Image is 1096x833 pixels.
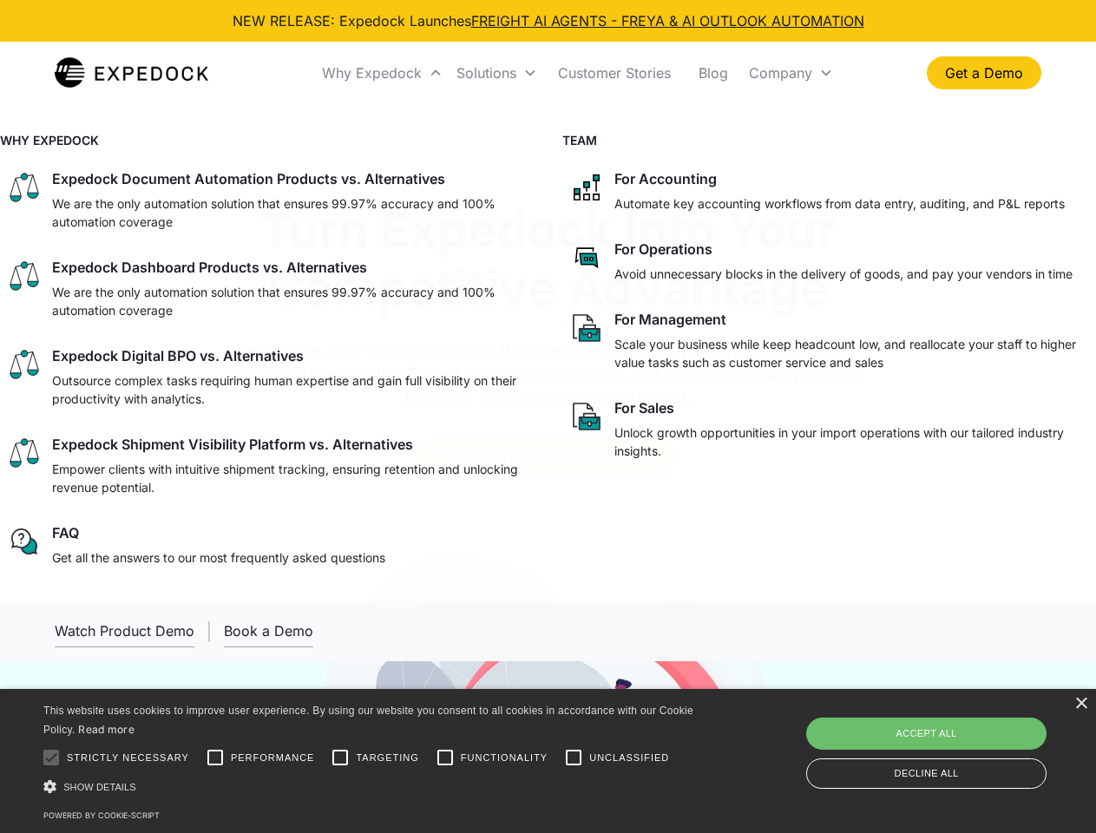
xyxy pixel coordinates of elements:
a: Blog [685,43,742,102]
div: Why Expedock [315,43,450,102]
div: Expedock Shipment Visibility Platform vs. Alternatives [52,436,413,453]
span: Show details [63,782,136,792]
p: Empower clients with intuitive shipment tracking, ensuring retention and unlocking revenue potent... [52,460,528,496]
img: Expedock Logo [55,56,208,90]
img: scale icon [7,170,42,205]
img: rectangular chat bubble icon [569,240,604,275]
span: Functionality [461,751,548,765]
div: Solutions [450,43,544,102]
div: For Operations [614,240,712,258]
p: Get all the answers to our most frequently asked questions [52,548,385,567]
img: scale icon [7,347,42,382]
img: scale icon [7,436,42,470]
p: Outsource complex tasks requiring human expertise and gain full visibility on their productivity ... [52,371,528,408]
div: For Sales [614,399,674,416]
div: For Accounting [614,170,717,187]
span: This website uses cookies to improve user experience. By using our website you consent to all coo... [43,705,693,737]
div: Watch Product Demo [55,622,194,640]
div: For Management [614,311,726,328]
span: Unclassified [589,751,669,765]
div: Company [749,64,812,82]
div: Solutions [456,64,516,82]
div: Expedock Dashboard Products vs. Alternatives [52,259,367,276]
img: scale icon [7,259,42,293]
a: Read more [78,723,135,736]
img: paper and bag icon [569,311,604,345]
div: NEW RELEASE: Expedock Launches [233,10,864,31]
div: FAQ [52,524,79,541]
p: Automate key accounting workflows from data entry, auditing, and P&L reports [614,194,1065,213]
p: We are the only automation solution that ensures 99.97% accuracy and 100% automation coverage [52,283,528,319]
img: regular chat bubble icon [7,524,42,559]
div: Book a Demo [224,622,313,640]
p: Scale your business while keep headcount low, and reallocate your staff to higher value tasks suc... [614,335,1090,371]
div: Show details [43,777,699,796]
span: Performance [231,751,315,765]
iframe: Chat Widget [807,646,1096,833]
a: open lightbox [55,615,194,647]
a: home [55,56,208,90]
p: Avoid unnecessary blocks in the delivery of goods, and pay your vendors in time [614,265,1073,283]
a: Get a Demo [927,56,1041,89]
div: Expedock Document Automation Products vs. Alternatives [52,170,445,187]
a: Customer Stories [544,43,685,102]
span: Targeting [356,751,418,765]
a: Powered by cookie-script [43,810,160,820]
p: Unlock growth opportunities in your import operations with our tailored industry insights. [614,423,1090,460]
div: Why Expedock [322,64,422,82]
div: Expedock Digital BPO vs. Alternatives [52,347,304,364]
img: paper and bag icon [569,399,604,434]
a: FREIGHT AI AGENTS - FREYA & AI OUTLOOK AUTOMATION [471,12,864,30]
a: Book a Demo [224,615,313,647]
div: Company [742,43,840,102]
p: We are the only automation solution that ensures 99.97% accuracy and 100% automation coverage [52,194,528,231]
img: network like icon [569,170,604,205]
span: Strictly necessary [67,751,189,765]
